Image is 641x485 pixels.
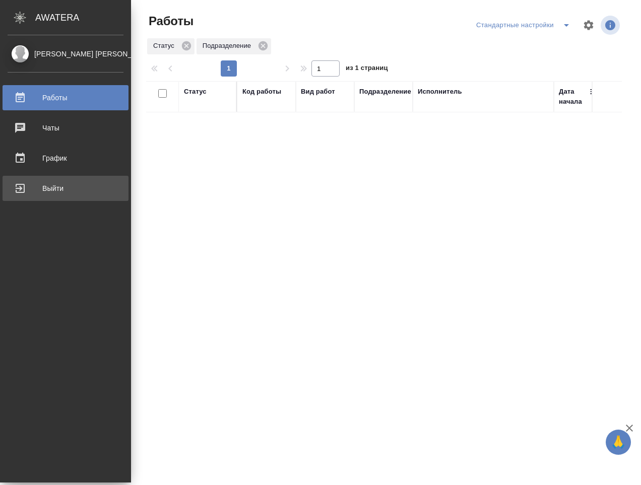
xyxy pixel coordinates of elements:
span: Посмотреть информацию [601,16,622,35]
p: Подразделение [203,41,254,51]
span: Работы [146,13,194,29]
span: из 1 страниц [346,62,388,77]
div: split button [474,17,576,33]
div: Исполнитель [418,87,462,97]
div: Выйти [8,181,123,196]
a: Работы [3,85,129,110]
a: Чаты [3,115,129,141]
div: Чаты [8,120,123,135]
div: [PERSON_NAME] [PERSON_NAME] [8,48,123,59]
div: Подразделение [359,87,411,97]
button: 🙏 [606,430,631,455]
div: Код работы [242,87,281,97]
div: Подразделение [197,38,271,54]
div: График [8,151,123,166]
div: AWATERA [35,8,131,28]
a: Выйти [3,176,129,201]
div: Вид работ [301,87,335,97]
a: График [3,146,129,171]
div: Работы [8,90,123,105]
div: Статус [184,87,207,97]
p: Статус [153,41,178,51]
span: Настроить таблицу [576,13,601,37]
div: Статус [147,38,195,54]
div: Дата начала [559,87,589,107]
span: 🙏 [610,432,627,453]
